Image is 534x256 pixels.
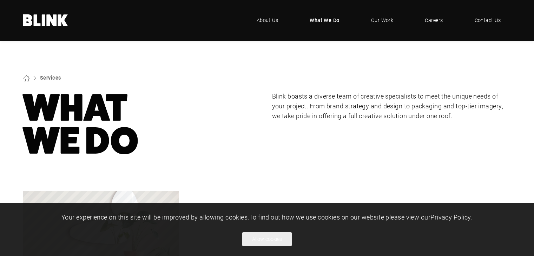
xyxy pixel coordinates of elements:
a: Our Work [361,10,404,31]
button: Allow cookies [242,232,292,246]
a: What We Do [299,10,350,31]
p: Blink boasts a diverse team of creative specialists to meet the unique needs of your project. Fro... [272,92,512,121]
a: Careers [414,10,453,31]
a: About Us [246,10,289,31]
span: What We Do [310,16,339,24]
nobr: We Do [23,119,139,162]
span: About Us [257,16,278,24]
span: Our Work [371,16,394,24]
a: Services [40,74,61,81]
span: Your experience on this site will be improved by allowing cookies. To find out how we use cookies... [61,213,473,221]
a: Privacy Policy [430,213,471,221]
a: Home [23,14,68,26]
a: Contact Us [464,10,512,31]
h1: What [23,92,262,157]
span: Careers [425,16,443,24]
span: Contact Us [475,16,501,24]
